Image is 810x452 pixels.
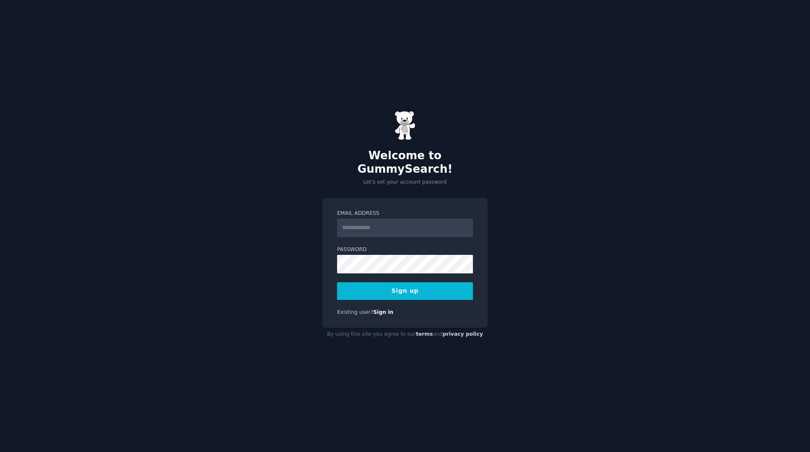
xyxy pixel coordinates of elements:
span: Existing user? [337,309,373,315]
p: Let's set your account password [322,179,488,186]
a: privacy policy [443,331,483,337]
a: Sign in [373,309,394,315]
label: Password [337,246,473,254]
img: Gummy Bear [394,111,416,140]
div: By using this site you agree to our and [322,328,488,341]
a: terms [416,331,433,337]
label: Email Address [337,210,473,217]
button: Sign up [337,282,473,300]
h2: Welcome to GummySearch! [322,149,488,176]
